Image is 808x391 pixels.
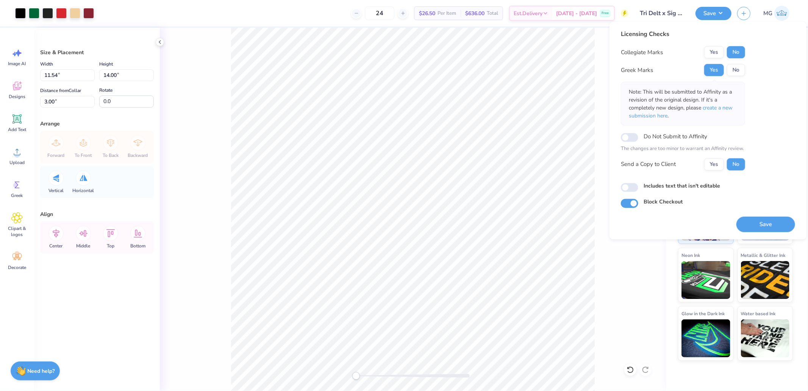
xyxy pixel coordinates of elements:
[9,160,25,166] span: Upload
[438,9,456,17] span: Per Item
[763,9,772,18] span: MG
[681,251,700,259] span: Neon Ink
[130,243,145,249] span: Bottom
[8,264,26,271] span: Decorate
[704,158,724,170] button: Yes
[695,7,731,20] button: Save
[621,66,653,75] div: Greek Marks
[40,210,154,218] div: Align
[28,368,55,375] strong: Need help?
[644,131,707,141] label: Do Not Submit to Affinity
[704,46,724,58] button: Yes
[704,64,724,76] button: Yes
[465,9,484,17] span: $636.00
[99,59,113,69] label: Height
[365,6,394,20] input: – –
[50,243,63,249] span: Center
[621,160,676,169] div: Send a Copy to Client
[629,104,733,119] span: create a new submission here
[40,48,154,56] div: Size & Placement
[681,261,730,299] img: Neon Ink
[741,251,786,259] span: Metallic & Glitter Ink
[727,158,745,170] button: No
[107,243,114,249] span: Top
[634,6,690,21] input: Untitled Design
[774,6,789,21] img: Michael Galon
[73,188,94,194] span: Horizontal
[40,120,154,128] div: Arrange
[644,181,720,189] label: Includes text that isn't editable
[11,192,23,199] span: Greek
[9,94,25,100] span: Designs
[727,46,745,58] button: No
[727,64,745,76] button: No
[681,310,725,317] span: Glow in the Dark Ink
[621,48,663,57] div: Collegiate Marks
[760,6,793,21] a: MG
[644,198,683,206] label: Block Checkout
[5,225,30,238] span: Clipart & logos
[99,86,113,95] label: Rotate
[621,145,745,153] p: The changes are too minor to warrant an Affinity review.
[8,127,26,133] span: Add Text
[741,310,776,317] span: Water based Ink
[741,261,790,299] img: Metallic & Glitter Ink
[40,59,53,69] label: Width
[40,86,81,95] label: Distance from Collar
[77,243,91,249] span: Middle
[514,9,542,17] span: Est. Delivery
[556,9,597,17] span: [DATE] - [DATE]
[352,372,360,380] div: Accessibility label
[681,319,730,357] img: Glow in the Dark Ink
[419,9,435,17] span: $26.50
[621,30,745,39] div: Licensing Checks
[602,11,609,16] span: Free
[487,9,498,17] span: Total
[8,61,26,67] span: Image AI
[629,88,737,120] p: Note: This will be submitted to Affinity as a revision of the original design. If it's a complete...
[741,319,790,357] img: Water based Ink
[48,188,64,194] span: Vertical
[736,216,795,232] button: Save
